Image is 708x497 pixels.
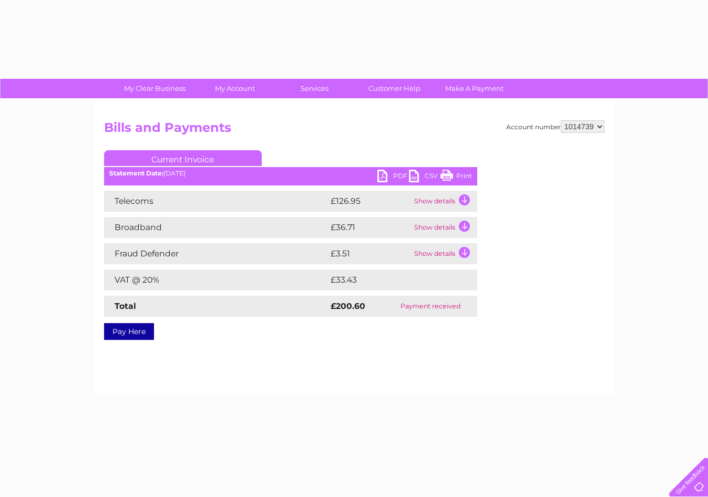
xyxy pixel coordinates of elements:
div: [DATE] [104,170,477,177]
td: Telecoms [104,191,328,212]
b: Statement Date: [109,169,163,177]
strong: £200.60 [331,301,365,311]
div: Account number [506,120,604,133]
td: £33.43 [328,270,456,291]
h2: Bills and Payments [104,120,604,140]
td: £36.71 [328,217,412,238]
a: Make A Payment [431,79,518,98]
a: Services [271,79,358,98]
a: PDF [377,170,409,185]
td: Show details [412,191,477,212]
td: VAT @ 20% [104,270,328,291]
a: Current Invoice [104,150,262,166]
strong: Total [115,301,136,311]
td: Fraud Defender [104,243,328,264]
a: Print [440,170,472,185]
td: Show details [412,243,477,264]
td: £3.51 [328,243,412,264]
a: Pay Here [104,323,154,340]
a: Customer Help [351,79,438,98]
td: Payment received [384,296,477,317]
td: Show details [412,217,477,238]
a: CSV [409,170,440,185]
a: My Clear Business [111,79,198,98]
td: Broadband [104,217,328,238]
a: My Account [191,79,278,98]
td: £126.95 [328,191,412,212]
